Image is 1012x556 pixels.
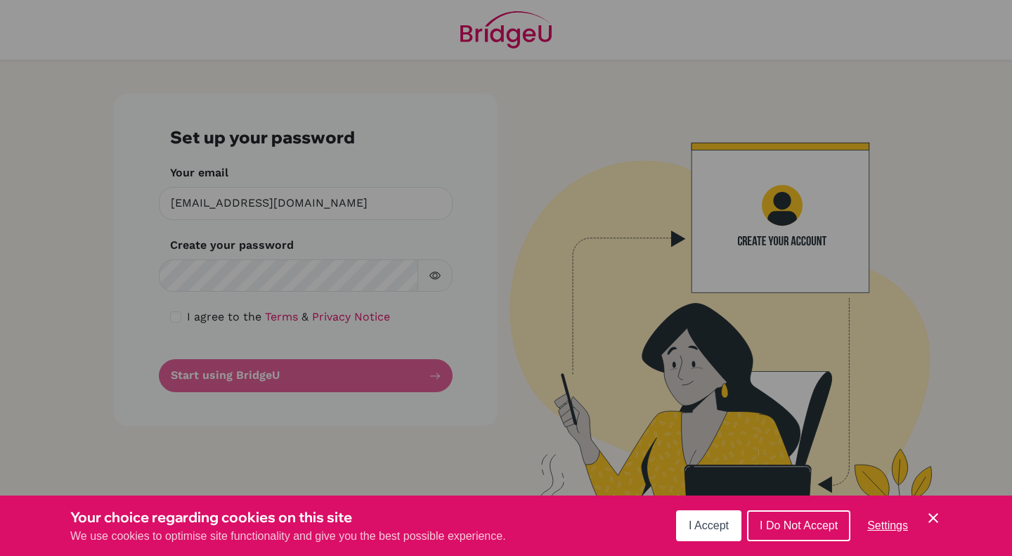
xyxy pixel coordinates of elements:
[867,519,908,531] span: Settings
[760,519,838,531] span: I Do Not Accept
[747,510,850,541] button: I Do Not Accept
[689,519,729,531] span: I Accept
[70,507,506,528] h3: Your choice regarding cookies on this site
[925,510,942,526] button: Save and close
[70,528,506,545] p: We use cookies to optimise site functionality and give you the best possible experience.
[856,512,919,540] button: Settings
[676,510,741,541] button: I Accept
